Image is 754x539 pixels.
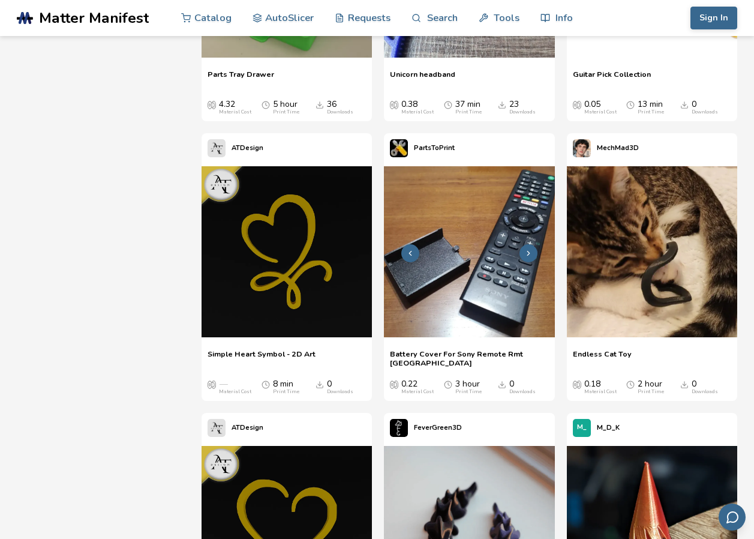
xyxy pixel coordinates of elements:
[390,419,408,437] img: FeverGreen3D's profile
[208,349,316,367] a: Simple Heart Symbol - 2D Art
[509,100,536,115] div: 23
[567,133,645,163] a: MechMad3D's profileMechMad3D
[680,100,689,109] span: Downloads
[455,379,482,395] div: 3 hour
[327,389,353,395] div: Downloads
[509,379,536,395] div: 0
[208,100,216,109] span: Average Cost
[444,100,452,109] span: Average Print Time
[202,413,269,443] a: ATDesign's profileATDesign
[573,379,581,389] span: Average Cost
[202,133,269,163] a: ATDesign's profileATDesign
[273,379,299,395] div: 8 min
[719,504,746,531] button: Send feedback via email
[232,421,263,434] p: ATDesign
[638,379,664,395] div: 2 hour
[626,379,635,389] span: Average Print Time
[509,109,536,115] div: Downloads
[638,100,664,115] div: 13 min
[597,421,620,434] p: M_D_K
[384,413,468,443] a: FeverGreen3D's profileFeverGreen3D
[262,379,270,389] span: Average Print Time
[638,109,664,115] div: Print Time
[327,379,353,395] div: 0
[455,100,482,115] div: 37 min
[444,379,452,389] span: Average Print Time
[584,100,617,115] div: 0.05
[573,139,591,157] img: MechMad3D's profile
[509,389,536,395] div: Downloads
[384,133,461,163] a: PartsToPrint's profilePartsToPrint
[597,142,639,154] p: MechMad3D
[577,424,587,432] span: M_
[455,389,482,395] div: Print Time
[573,349,632,367] a: Endless Cat Toy
[584,109,617,115] div: Material Cost
[638,389,664,395] div: Print Time
[327,100,353,115] div: 36
[232,142,263,154] p: ATDesign
[680,379,689,389] span: Downloads
[692,379,718,395] div: 0
[626,100,635,109] span: Average Print Time
[401,109,434,115] div: Material Cost
[573,70,651,88] a: Guitar Pick Collection
[401,379,434,395] div: 0.22
[414,142,455,154] p: PartsToPrint
[414,421,462,434] p: FeverGreen3D
[692,109,718,115] div: Downloads
[498,379,506,389] span: Downloads
[584,379,617,395] div: 0.18
[219,389,251,395] div: Material Cost
[219,100,251,115] div: 4.32
[573,100,581,109] span: Average Cost
[584,389,617,395] div: Material Cost
[273,389,299,395] div: Print Time
[262,100,270,109] span: Average Print Time
[316,379,324,389] span: Downloads
[390,349,548,367] a: Battery Cover For Sony Remote Rmt [GEOGRAPHIC_DATA]
[219,109,251,115] div: Material Cost
[273,100,299,115] div: 5 hour
[327,109,353,115] div: Downloads
[208,70,274,88] a: Parts Tray Drawer
[690,7,737,29] button: Sign In
[390,70,455,88] a: Unicorn headband
[390,100,398,109] span: Average Cost
[401,389,434,395] div: Material Cost
[692,389,718,395] div: Downloads
[401,100,434,115] div: 0.38
[455,109,482,115] div: Print Time
[390,139,408,157] img: PartsToPrint's profile
[208,139,226,157] img: ATDesign's profile
[39,10,149,26] span: Matter Manifest
[208,419,226,437] img: ATDesign's profile
[273,109,299,115] div: Print Time
[219,379,227,389] span: —
[390,379,398,389] span: Average Cost
[208,379,216,389] span: Average Cost
[692,100,718,115] div: 0
[498,100,506,109] span: Downloads
[316,100,324,109] span: Downloads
